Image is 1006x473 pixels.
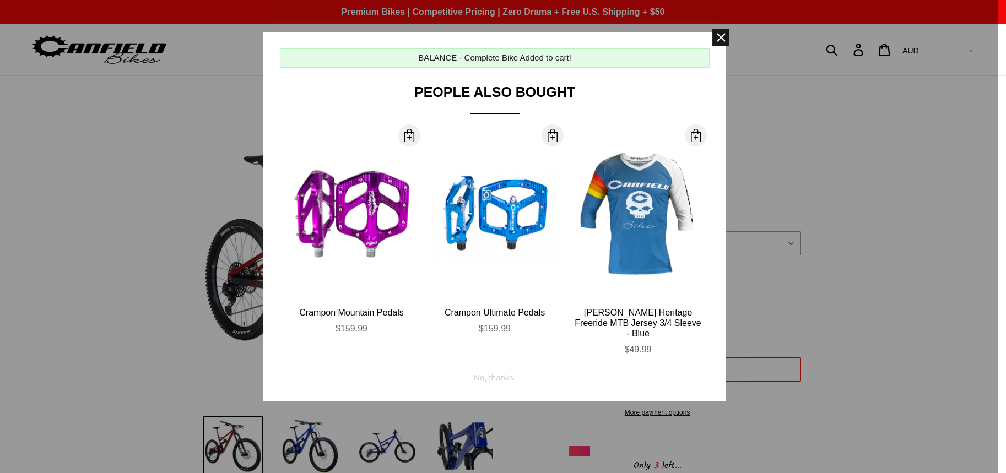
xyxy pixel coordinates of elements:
span: $49.99 [625,345,652,354]
img: Canfield-Crampon-Ultimate-Blue_large.jpg [431,151,558,278]
div: BALANCE - Complete Bike Added to cart! [418,52,571,64]
img: Canfield-Crampon-Mountain-Purple-Shopify_large.jpg [288,151,415,278]
span: $159.99 [336,324,367,333]
div: No, thanks. [474,363,516,384]
div: [PERSON_NAME] Heritage Freeride MTB Jersey 3/4 Sleeve - Blue [575,307,701,339]
img: Canfield-Hertiage-Jersey-Blue-Front_large.jpg [575,151,701,278]
span: $159.99 [479,324,511,333]
div: Crampon Mountain Pedals [288,307,415,318]
div: People Also Bought [280,84,710,114]
div: Crampon Ultimate Pedals [431,307,558,318]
